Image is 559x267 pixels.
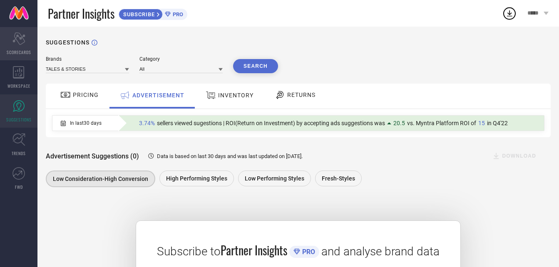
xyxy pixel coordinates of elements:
span: 20.5 [393,120,405,126]
span: 3.74% [139,120,155,126]
span: ADVERTISEMENT [132,92,184,99]
span: and analyse brand data [321,245,440,258]
div: Open download list [502,6,517,21]
span: Low Consideration-High Conversion [53,176,148,182]
span: Low Performing Styles [245,175,304,182]
span: sellers viewed sugestions | ROI(Return on Investment) by accepting ads suggestions was [157,120,385,126]
span: PRO [300,248,315,256]
span: Advertisement Suggestions (0) [46,152,139,160]
div: Category [139,56,223,62]
span: PRO [171,11,183,17]
span: 15 [478,120,485,126]
span: vs. Myntra Platform ROI of [407,120,476,126]
span: High Performing Styles [166,175,227,182]
span: TRENDS [12,150,26,156]
span: WORKSPACE [7,83,30,89]
span: PRICING [73,91,99,98]
button: Search [233,59,278,73]
a: SUBSCRIBEPRO [119,7,187,20]
span: RETURNS [287,91,316,98]
span: Subscribe to [157,245,221,258]
span: INVENTORY [218,92,253,99]
span: SUGGESTIONS [6,116,32,123]
span: Data is based on last 30 days and was last updated on [DATE] . [157,153,303,159]
span: in Q4'22 [487,120,508,126]
span: Partner Insights [48,5,114,22]
span: Fresh-Styles [322,175,355,182]
div: Percentage of sellers who have viewed suggestions for the current Insight Type [135,118,512,129]
span: FWD [15,184,23,190]
span: In last 30 days [70,120,102,126]
span: SCORECARDS [7,49,31,55]
h1: SUGGESTIONS [46,39,89,46]
span: SUBSCRIBE [119,11,157,17]
div: Brands [46,56,129,62]
span: Partner Insights [221,242,287,259]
